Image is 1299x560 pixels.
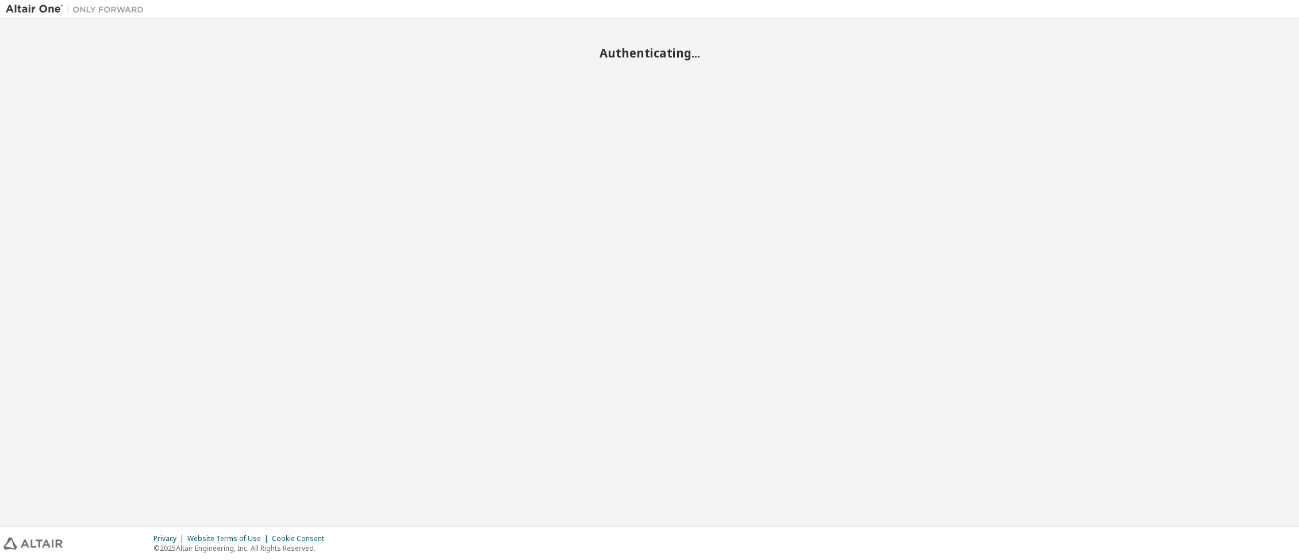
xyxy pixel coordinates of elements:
img: altair_logo.svg [3,538,63,550]
div: Website Terms of Use [187,534,272,543]
div: Privacy [153,534,187,543]
p: © 2025 Altair Engineering, Inc. All Rights Reserved. [153,543,331,553]
h2: Authenticating... [6,45,1293,60]
div: Cookie Consent [272,534,331,543]
img: Altair One [6,3,149,15]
